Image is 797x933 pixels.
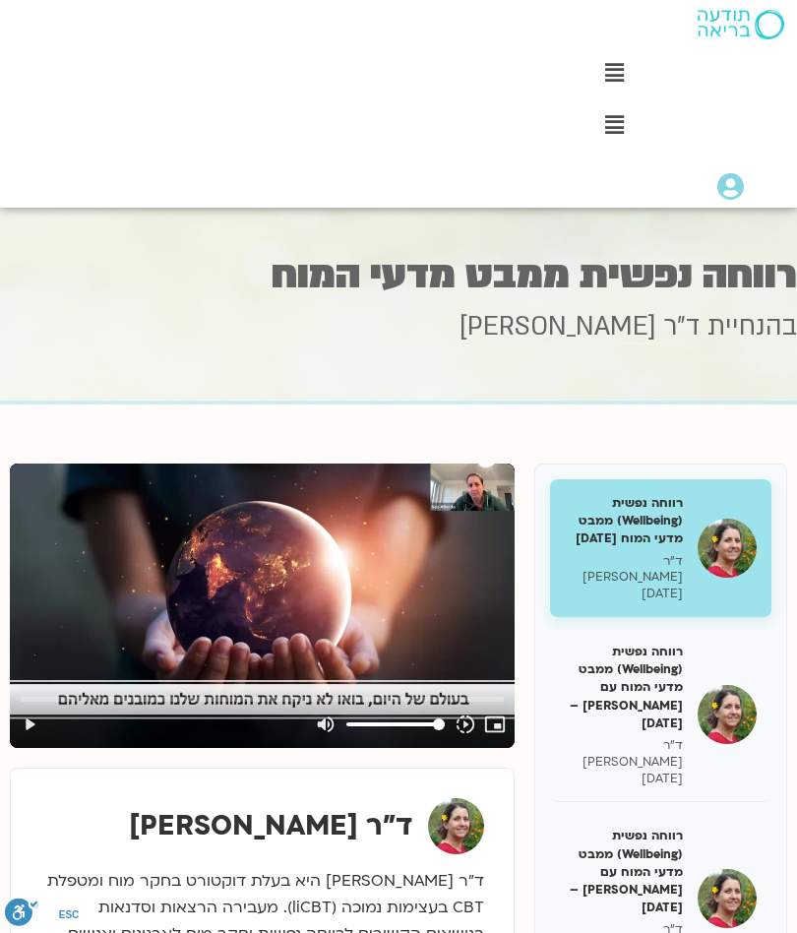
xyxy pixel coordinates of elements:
[565,771,683,787] p: [DATE]
[565,643,683,732] h5: רווחה נפשית (Wellbeing) ממבט מדעי המוח עם [PERSON_NAME] – [DATE]
[707,309,797,344] span: בהנחיית
[565,494,683,548] h5: רווחה נפשית (Wellbeing) ממבט מדעי המוח [DATE]
[428,798,484,854] img: ד"ר נועה אלבלדה
[565,553,683,587] p: ד"ר [PERSON_NAME]
[698,10,784,39] img: תודעה בריאה
[698,869,757,928] img: רווחה נפשית (Wellbeing) ממבט מדעי המוח עם נועה אלבלדה – 14/02/25
[565,586,683,602] p: [DATE]
[698,685,757,744] img: רווחה נפשית (Wellbeing) ממבט מדעי המוח עם נועה אלבלדה – 07/02/25
[565,737,683,771] p: ד"ר [PERSON_NAME]
[129,807,413,844] strong: ד"ר [PERSON_NAME]
[698,519,757,578] img: רווחה נפשית (Wellbeing) ממבט מדעי המוח 31/01/25
[565,827,683,916] h5: רווחה נפשית (Wellbeing) ממבט מדעי המוח עם [PERSON_NAME] – [DATE]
